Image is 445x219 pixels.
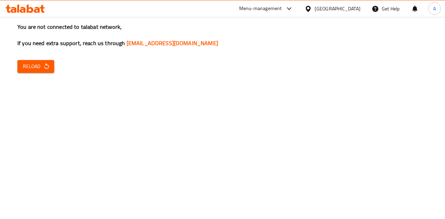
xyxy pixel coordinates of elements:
[315,5,361,12] div: [GEOGRAPHIC_DATA]
[127,38,218,48] a: [EMAIL_ADDRESS][DOMAIN_NAME]
[17,60,54,73] button: Reload
[23,62,49,71] span: Reload
[433,5,436,12] span: A
[17,23,428,47] h3: You are not connected to talabat network, If you need extra support, reach us through
[239,5,282,13] div: Menu-management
